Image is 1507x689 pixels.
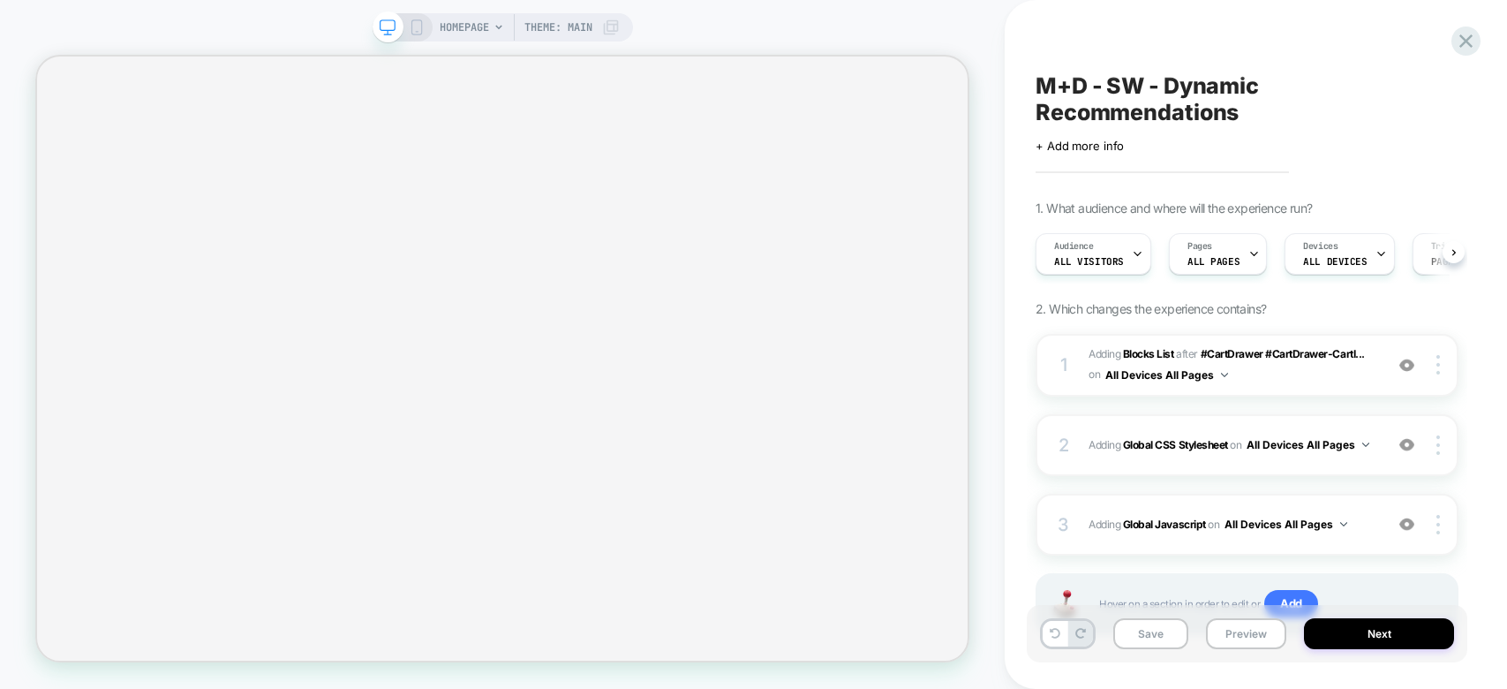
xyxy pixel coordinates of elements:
[1303,240,1337,253] span: Devices
[1105,364,1228,386] button: All Devices All Pages
[1436,435,1440,455] img: close
[1247,434,1369,456] button: All Devices All Pages
[1431,240,1466,253] span: Trigger
[440,13,489,42] span: HOMEPAGE
[1123,438,1228,451] b: Global CSS Stylesheet
[1230,435,1241,455] span: on
[1036,139,1124,153] span: + Add more info
[1304,618,1454,649] button: Next
[1187,240,1212,253] span: Pages
[1055,349,1073,381] div: 1
[1055,509,1073,541] div: 3
[1201,347,1365,360] span: #CartDrawer #CartDrawer-CartI...
[1113,618,1188,649] button: Save
[1099,590,1439,618] span: Hover on a section in order to edit or
[1208,515,1219,534] span: on
[1054,240,1094,253] span: Audience
[1399,358,1414,373] img: crossed eye
[1362,443,1369,447] img: down arrow
[1036,72,1458,125] span: M+D - SW - Dynamic Recommendations
[1436,515,1440,534] img: close
[1089,434,1375,456] span: Adding
[1089,513,1375,535] span: Adding
[1340,522,1347,526] img: down arrow
[1206,618,1286,649] button: Preview
[1431,255,1483,268] span: Page Load
[1264,590,1318,618] span: Add
[1123,518,1206,531] b: Global Javascript
[1055,429,1073,461] div: 2
[1436,355,1440,375] img: close
[1187,255,1240,268] span: ALL PAGES
[1224,513,1347,535] button: All Devices All Pages
[1303,255,1367,268] span: ALL DEVICES
[524,13,592,42] span: Theme: MAIN
[1399,437,1414,452] img: crossed eye
[1046,590,1081,617] img: Joystick
[1399,517,1414,532] img: crossed eye
[1221,373,1228,377] img: down arrow
[1123,347,1174,360] b: Blocks List
[1036,201,1312,216] span: 1. What audience and where will the experience run?
[1176,347,1198,360] span: AFTER
[1036,301,1266,316] span: 2. Which changes the experience contains?
[1089,347,1174,360] span: Adding
[1054,255,1124,268] span: All Visitors
[1089,365,1100,384] span: on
